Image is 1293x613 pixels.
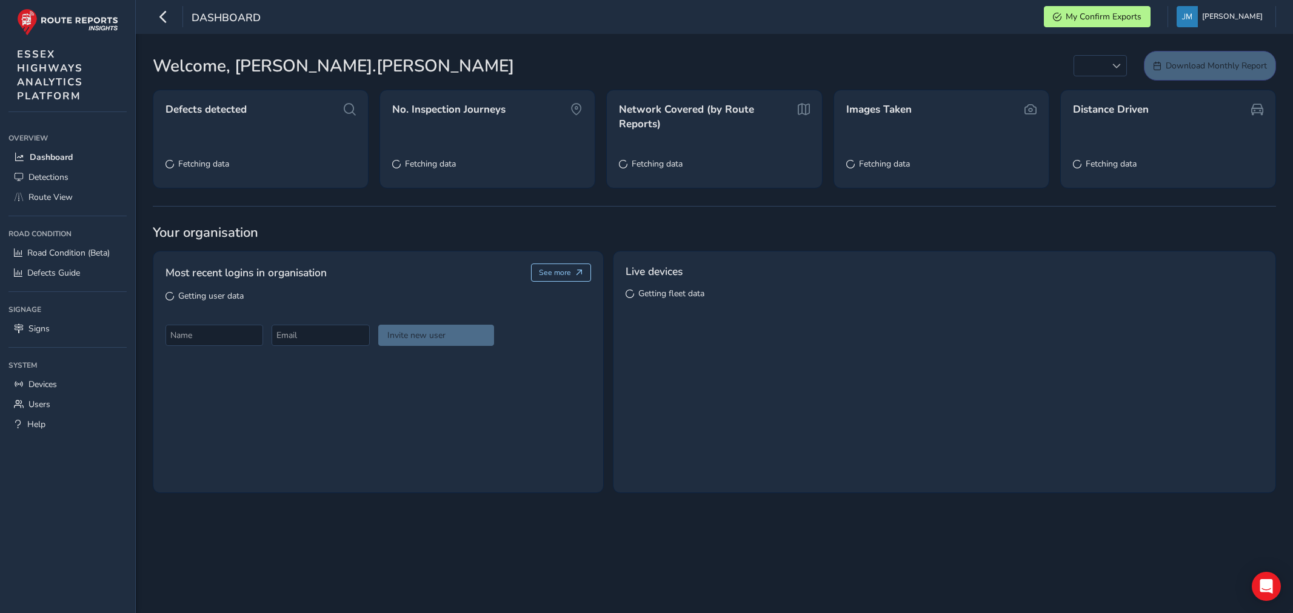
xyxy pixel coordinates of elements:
a: Signs [8,319,127,339]
a: Detections [8,167,127,187]
a: Devices [8,374,127,394]
span: Getting fleet data [638,288,704,299]
input: Email [272,325,369,346]
span: Fetching data [859,158,910,170]
span: Your organisation [153,224,1276,242]
span: Fetching data [1086,158,1137,170]
div: Open Intercom Messenger [1252,572,1281,601]
a: Dashboard [8,147,127,167]
span: Fetching data [405,158,456,170]
span: Live devices [626,263,683,279]
span: Images Taken [846,102,912,117]
span: Welcome, [PERSON_NAME].[PERSON_NAME] [153,53,514,79]
span: Fetching data [178,158,229,170]
img: diamond-layout [1177,6,1198,27]
span: Users [28,399,50,410]
span: Defects detected [165,102,247,117]
a: Road Condition (Beta) [8,243,127,263]
span: Fetching data [632,158,683,170]
a: Help [8,414,127,434]
span: See more [539,268,571,277]
div: Signage [8,300,127,319]
span: Road Condition (Beta) [27,247,110,259]
span: Dashboard [30,151,73,163]
a: Defects Guide [8,263,127,283]
div: Road Condition [8,225,127,243]
span: Most recent logins in organisation [165,265,327,280]
span: [PERSON_NAME] [1202,6,1263,27]
span: Signs [28,323,50,334]
span: No. Inspection Journeys [392,102,506,117]
button: See more [531,263,591,282]
img: rr logo [17,8,118,36]
span: Devices [28,379,57,390]
a: Users [8,394,127,414]
button: [PERSON_NAME] [1177,6,1267,27]
span: Getting user data [178,290,244,302]
span: ESSEX HIGHWAYS ANALYTICS PLATFORM [17,47,83,103]
span: Defects Guide [27,267,80,279]
span: Network Covered (by Route Reports) [619,102,790,131]
span: Dashboard [192,10,261,27]
span: Route View [28,191,73,203]
span: Distance Driven [1073,102,1149,117]
span: Detections [28,171,68,183]
button: My Confirm Exports [1044,6,1151,27]
input: Name [165,325,263,346]
a: Route View [8,187,127,207]
div: System [8,356,127,374]
div: Overview [8,129,127,147]
span: My Confirm Exports [1066,11,1141,22]
span: Help [27,419,45,430]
